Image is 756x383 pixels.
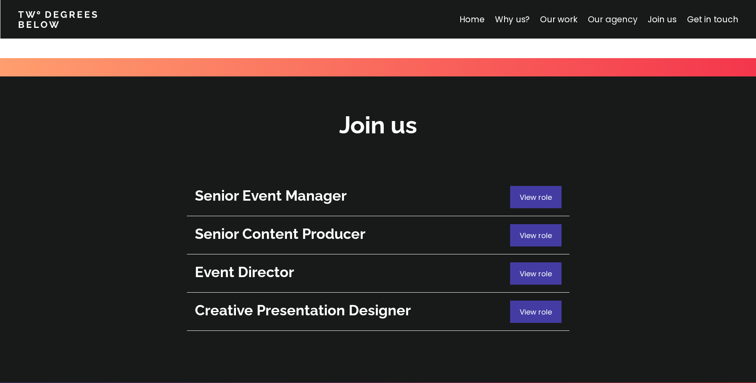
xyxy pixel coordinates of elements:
[540,14,577,25] a: Our work
[195,301,506,320] h2: Creative Presentation Designer
[187,216,569,254] a: View role
[495,14,530,25] a: Why us?
[195,224,506,244] h2: Senior Content Producer
[520,231,552,240] span: View role
[339,109,417,141] h2: Join us
[587,14,637,25] a: Our agency
[187,254,569,293] a: View role
[520,192,552,202] span: View role
[648,14,677,25] a: Join us
[187,178,569,216] a: View role
[687,14,738,25] a: Get in touch
[520,307,552,317] span: View role
[520,269,552,279] span: View role
[195,262,506,282] h2: Event Director
[459,14,484,25] a: Home
[187,293,569,331] a: View role
[195,186,506,205] h2: Senior Event Manager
